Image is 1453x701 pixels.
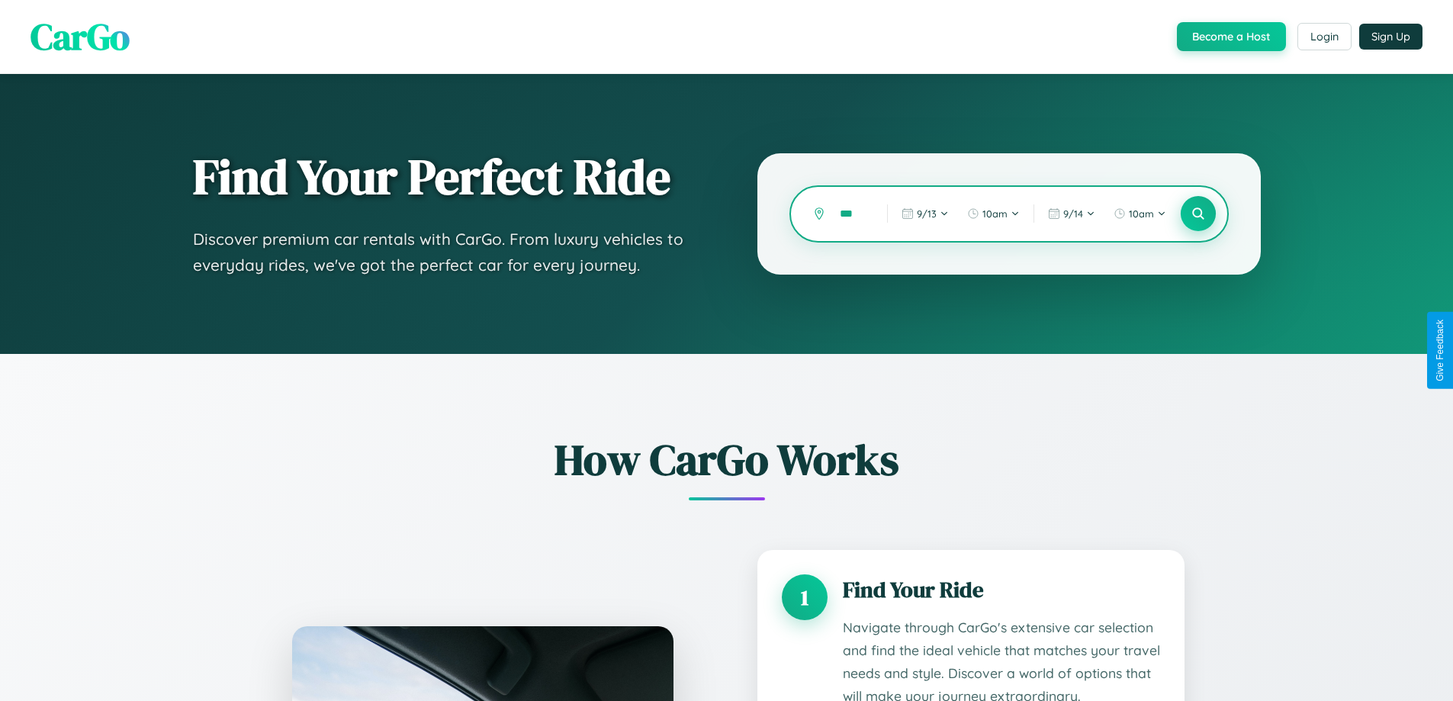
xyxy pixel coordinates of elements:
[1297,23,1352,50] button: Login
[1359,24,1422,50] button: Sign Up
[917,207,937,220] span: 9 / 13
[193,227,696,278] p: Discover premium car rentals with CarGo. From luxury vehicles to everyday rides, we've got the pe...
[1063,207,1083,220] span: 9 / 14
[269,430,1185,489] h2: How CarGo Works
[1177,22,1286,51] button: Become a Host
[1040,201,1103,226] button: 9/14
[1106,201,1174,226] button: 10am
[782,574,828,620] div: 1
[1435,320,1445,381] div: Give Feedback
[960,201,1027,226] button: 10am
[193,150,696,204] h1: Find Your Perfect Ride
[982,207,1008,220] span: 10am
[843,574,1160,605] h3: Find Your Ride
[31,11,130,62] span: CarGo
[894,201,956,226] button: 9/13
[1129,207,1154,220] span: 10am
